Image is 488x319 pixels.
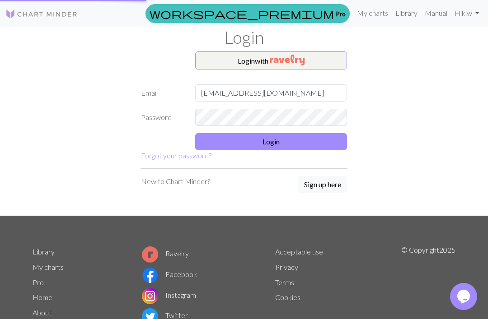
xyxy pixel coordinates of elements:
[353,4,392,22] a: My charts
[275,247,323,256] a: Acceptable use
[33,293,52,301] a: Home
[33,278,44,287] a: Pro
[450,283,479,310] iframe: chat widget
[142,270,197,278] a: Facebook
[270,55,305,65] img: Ravelry
[33,247,55,256] a: Library
[142,288,158,304] img: Instagram logo
[142,246,158,263] img: Ravelry logo
[150,7,334,20] span: workspace_premium
[195,51,347,69] button: Loginwith
[136,109,190,126] label: Password
[142,249,189,258] a: Ravelry
[141,151,211,160] a: Forgot your password?
[5,9,78,19] img: Logo
[275,293,300,301] a: Cookies
[145,4,350,23] a: Pro
[275,278,294,287] a: Terms
[33,308,52,317] a: About
[142,267,158,283] img: Facebook logo
[275,263,298,271] a: Privacy
[195,133,347,150] button: Login
[421,4,451,22] a: Manual
[27,27,461,48] h1: Login
[33,263,64,271] a: My charts
[298,176,347,194] a: Sign up here
[141,176,210,187] p: New to Chart Minder?
[142,291,196,299] a: Instagram
[451,4,483,22] a: Hikjw
[392,4,421,22] a: Library
[298,176,347,193] button: Sign up here
[136,84,190,102] label: Email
